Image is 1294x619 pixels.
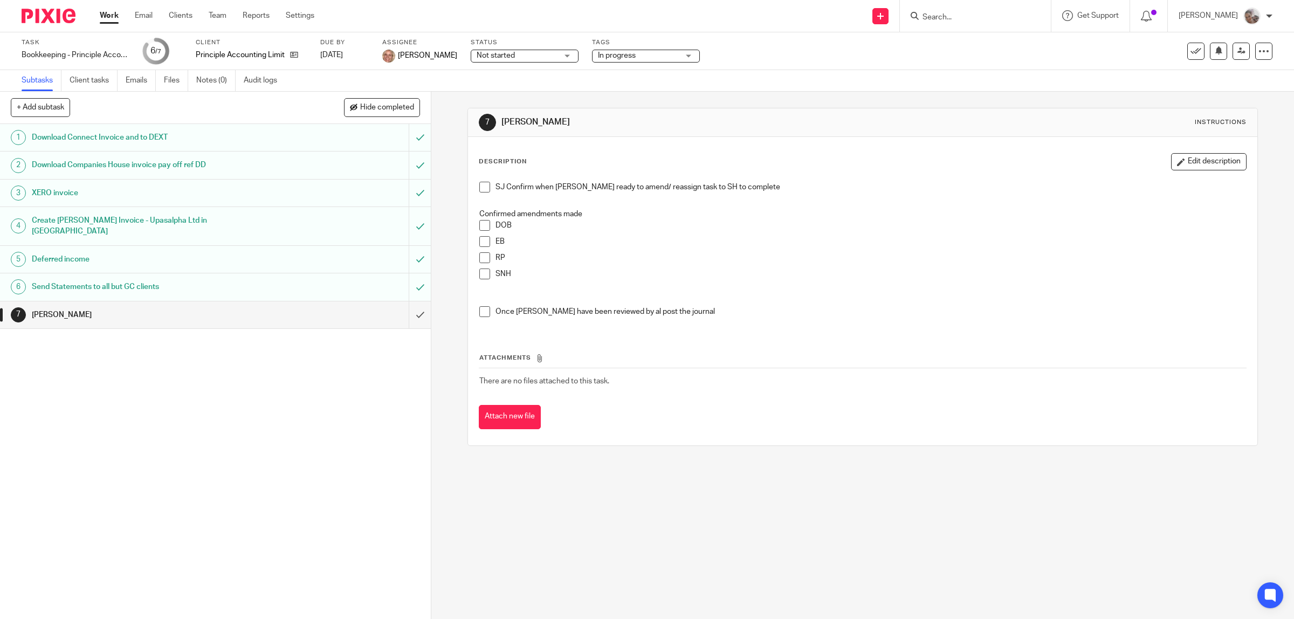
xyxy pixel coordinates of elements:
div: 4 [11,218,26,233]
a: Team [209,10,226,21]
button: Edit description [1171,153,1247,170]
h1: [PERSON_NAME] [32,307,276,323]
a: Audit logs [244,70,285,91]
span: Not started [477,52,515,59]
span: In progress [598,52,636,59]
p: SJ Confirm when [PERSON_NAME] ready to amend/ reassign task to SH to complete [495,182,1247,192]
input: Search [921,13,1018,23]
p: [PERSON_NAME] [1179,10,1238,21]
a: Work [100,10,119,21]
p: Confirmed amendments made [479,209,1247,219]
a: Reports [243,10,270,21]
span: There are no files attached to this task. [479,377,609,385]
a: Email [135,10,153,21]
h1: Download Companies House invoice pay off ref DD [32,157,276,173]
small: /7 [155,49,161,54]
p: DOB [495,220,1247,231]
p: Description [479,157,527,166]
span: [DATE] [320,51,343,59]
a: Settings [286,10,314,21]
p: EB [495,236,1247,247]
div: Instructions [1195,118,1247,127]
button: + Add subtask [11,98,70,116]
h1: XERO invoice [32,185,276,201]
span: [PERSON_NAME] [398,50,457,61]
label: Due by [320,38,369,47]
span: Hide completed [360,104,414,112]
img: SJ.jpg [382,50,395,63]
label: Client [196,38,307,47]
a: Clients [169,10,192,21]
div: 7 [479,114,496,131]
h1: Download Connect Invoice and to DEXT [32,129,276,146]
div: 6 [150,45,161,57]
div: 1 [11,130,26,145]
label: Tags [592,38,700,47]
span: Get Support [1077,12,1119,19]
div: Bookkeeping - Principle Accounting Limited [22,50,129,60]
div: 7 [11,307,26,322]
p: Principle Accounting Limited [196,50,285,60]
button: Hide completed [344,98,420,116]
a: Emails [126,70,156,91]
p: Once [PERSON_NAME] have been reviewed by al post the journal [495,306,1247,317]
button: Attach new file [479,405,541,429]
div: 3 [11,185,26,201]
span: Attachments [479,355,531,361]
div: 2 [11,158,26,173]
img: Pixie [22,9,75,23]
label: Task [22,38,129,47]
a: Files [164,70,188,91]
img: me.jpg [1243,8,1261,25]
p: RP [495,252,1247,263]
label: Assignee [382,38,457,47]
h1: Deferred income [32,251,276,267]
div: 6 [11,279,26,294]
a: Client tasks [70,70,118,91]
h1: Create [PERSON_NAME] Invoice - Upasalpha Ltd in [GEOGRAPHIC_DATA] [32,212,276,240]
label: Status [471,38,579,47]
a: Notes (0) [196,70,236,91]
a: Subtasks [22,70,61,91]
div: 5 [11,252,26,267]
h1: [PERSON_NAME] [501,116,885,128]
h1: Send Statements to all but GC clients [32,279,276,295]
p: SNH [495,269,1247,279]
